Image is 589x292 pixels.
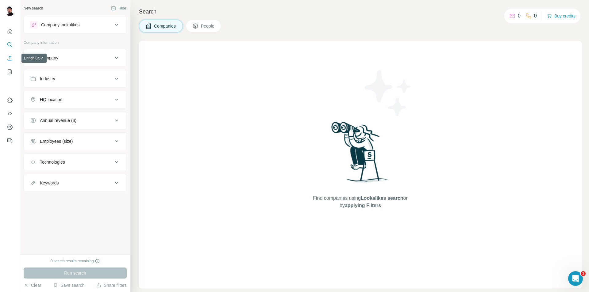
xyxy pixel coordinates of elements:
[311,195,409,209] span: Find companies using or by
[201,23,215,29] span: People
[5,95,15,106] button: Use Surfe on LinkedIn
[5,108,15,119] button: Use Surfe API
[24,155,126,169] button: Technologies
[154,23,176,29] span: Companies
[547,12,576,20] button: Buy credits
[24,6,43,11] div: New search
[5,26,15,37] button: Quick start
[361,195,403,201] span: Lookalikes search
[51,258,100,264] div: 0 search results remaining
[5,122,15,133] button: Dashboard
[24,113,126,128] button: Annual revenue ($)
[24,71,126,86] button: Industry
[24,134,126,149] button: Employees (size)
[40,76,55,82] div: Industry
[24,92,126,107] button: HQ location
[24,40,127,45] p: Company information
[534,12,537,20] p: 0
[5,53,15,64] button: Enrich CSV
[518,12,521,20] p: 0
[107,4,130,13] button: Hide
[329,120,392,188] img: Surfe Illustration - Woman searching with binoculars
[96,282,127,288] button: Share filters
[581,271,586,276] span: 1
[40,180,59,186] div: Keywords
[24,176,126,190] button: Keywords
[5,6,15,16] img: Avatar
[53,282,84,288] button: Save search
[568,271,583,286] iframe: Intercom live chat
[41,22,79,28] div: Company lookalikes
[24,51,126,65] button: Company
[24,282,41,288] button: Clear
[40,55,58,61] div: Company
[5,39,15,50] button: Search
[139,7,582,16] h4: Search
[360,66,416,121] img: Surfe Illustration - Stars
[40,117,76,123] div: Annual revenue ($)
[345,203,381,208] span: applying Filters
[40,138,73,144] div: Employees (size)
[5,66,15,77] button: My lists
[40,97,62,103] div: HQ location
[24,17,126,32] button: Company lookalikes
[40,159,65,165] div: Technologies
[5,135,15,146] button: Feedback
